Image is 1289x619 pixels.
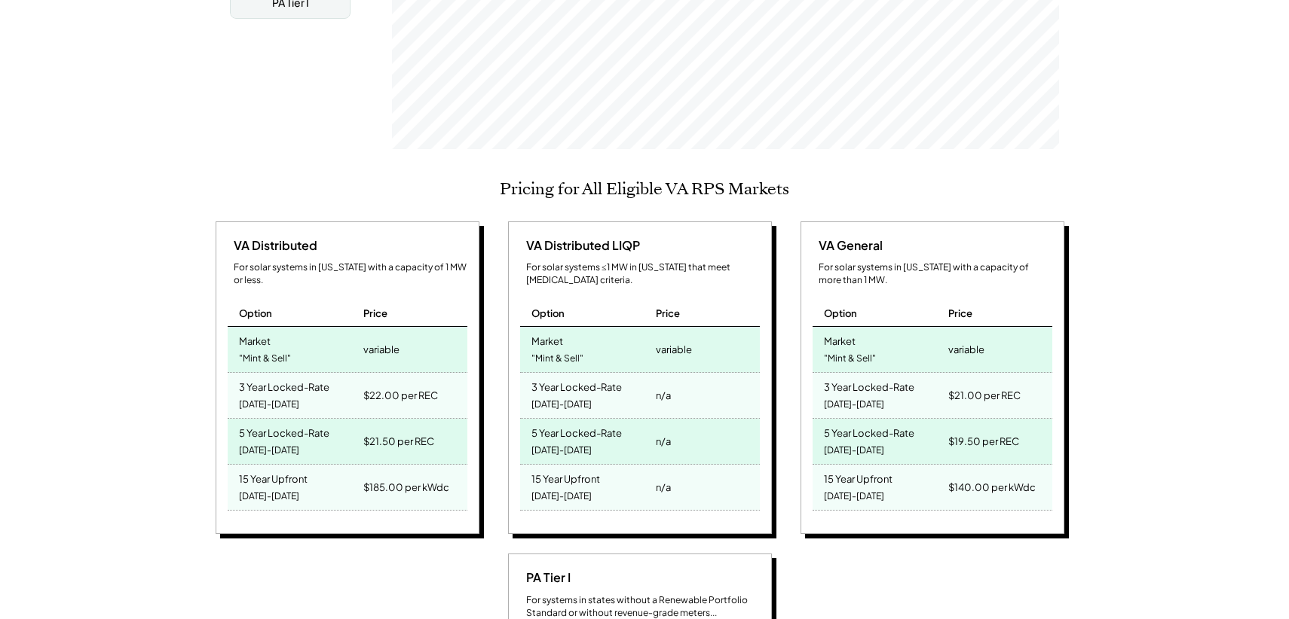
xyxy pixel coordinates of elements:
[948,477,1036,498] div: $140.00 per kWdc
[531,306,565,320] div: Option
[531,422,622,440] div: 5 Year Locked-Rate
[363,339,400,360] div: variable
[531,349,583,369] div: "Mint & Sell"
[526,261,760,287] div: For solar systems ≤1 MW in [US_STATE] that meet [MEDICAL_DATA] criteria.
[531,377,622,394] div: 3 Year Locked-Rate
[656,306,680,320] div: Price
[239,486,299,507] div: [DATE]-[DATE]
[239,468,308,486] div: 15 Year Upfront
[824,441,884,461] div: [DATE]-[DATE]
[824,349,876,369] div: "Mint & Sell"
[824,377,914,394] div: 3 Year Locked-Rate
[239,441,299,461] div: [DATE]-[DATE]
[531,486,592,507] div: [DATE]-[DATE]
[363,431,434,452] div: $21.50 per REC
[239,377,329,394] div: 3 Year Locked-Rate
[531,331,563,348] div: Market
[239,306,272,320] div: Option
[656,339,692,360] div: variable
[824,486,884,507] div: [DATE]-[DATE]
[948,385,1021,406] div: $21.00 per REC
[239,331,271,348] div: Market
[819,261,1052,287] div: For solar systems in [US_STATE] with a capacity of more than 1 MW.
[824,395,884,415] div: [DATE]-[DATE]
[228,237,317,254] div: VA Distributed
[948,306,972,320] div: Price
[500,179,789,199] h2: Pricing for All Eligible VA RPS Markets
[363,306,387,320] div: Price
[239,349,291,369] div: "Mint & Sell"
[531,441,592,461] div: [DATE]-[DATE]
[824,331,856,348] div: Market
[363,477,449,498] div: $185.00 per kWdc
[656,477,671,498] div: n/a
[239,422,329,440] div: 5 Year Locked-Rate
[948,431,1019,452] div: $19.50 per REC
[656,431,671,452] div: n/a
[824,306,857,320] div: Option
[520,569,571,586] div: PA Tier I
[234,261,467,287] div: For solar systems in [US_STATE] with a capacity of 1 MW or less.
[948,339,984,360] div: variable
[813,237,883,254] div: VA General
[239,395,299,415] div: [DATE]-[DATE]
[520,237,640,254] div: VA Distributed LIQP
[531,468,600,486] div: 15 Year Upfront
[531,395,592,415] div: [DATE]-[DATE]
[656,385,671,406] div: n/a
[824,422,914,440] div: 5 Year Locked-Rate
[363,385,438,406] div: $22.00 per REC
[824,468,893,486] div: 15 Year Upfront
